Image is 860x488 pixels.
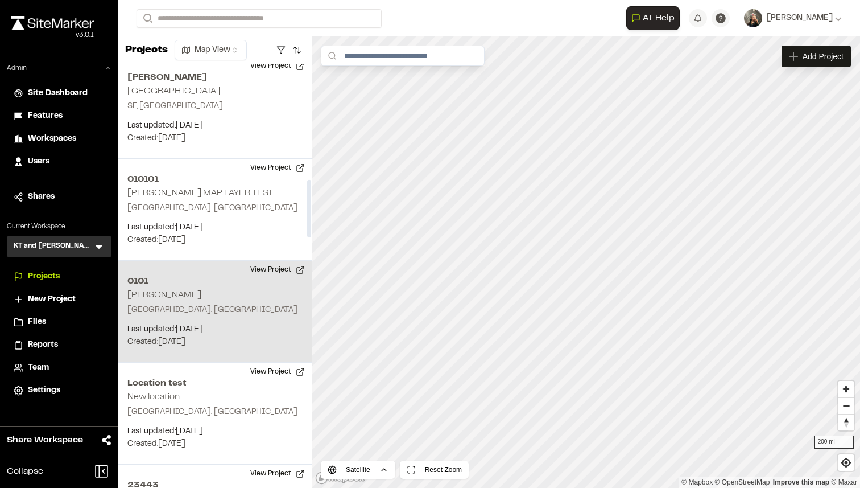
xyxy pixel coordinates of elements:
button: Zoom in [838,381,854,397]
span: Settings [28,384,60,397]
div: 200 mi [814,436,854,449]
a: Team [14,362,105,374]
h2: 0101 [127,274,303,288]
span: AI Help [643,11,675,25]
button: Zoom out [838,397,854,414]
span: New Project [28,293,76,306]
span: Projects [28,270,60,283]
span: Files [28,316,46,329]
a: Users [14,155,105,168]
button: View Project [243,57,312,75]
p: [GEOGRAPHIC_DATA], [GEOGRAPHIC_DATA] [127,202,303,215]
p: Last updated: [DATE] [127,323,303,336]
a: Reports [14,339,105,351]
a: New Project [14,293,105,306]
h2: [PERSON_NAME] MAP LAYER TEST [127,189,273,197]
p: [GEOGRAPHIC_DATA], [GEOGRAPHIC_DATA] [127,406,303,419]
p: SF, [GEOGRAPHIC_DATA] [127,100,303,113]
p: Last updated: [DATE] [127,120,303,132]
p: Last updated: [DATE] [127,425,303,438]
div: Oh geez...please don't... [11,30,94,40]
button: Satellite [321,461,395,479]
h2: Location test [127,376,303,390]
img: rebrand.png [11,16,94,30]
h2: [GEOGRAPHIC_DATA] [127,87,220,95]
h2: [PERSON_NAME] [127,291,201,299]
button: Open AI Assistant [626,6,680,30]
button: Search [137,9,157,28]
button: View Project [243,465,312,483]
h3: KT and [PERSON_NAME] [14,241,93,252]
a: Files [14,316,105,329]
a: Maxar [831,478,857,486]
p: Admin [7,63,27,73]
span: Add Project [803,51,844,62]
p: Created: [DATE] [127,132,303,145]
button: View Project [243,159,312,177]
span: Users [28,155,49,168]
h2: 010101 [127,173,303,186]
button: Reset Zoom [400,461,469,479]
h2: New location [127,393,180,401]
span: [PERSON_NAME] [767,12,833,24]
p: Current Workspace [7,222,111,232]
span: Features [28,110,63,122]
a: OpenStreetMap [715,478,770,486]
a: Shares [14,191,105,203]
p: [GEOGRAPHIC_DATA], [GEOGRAPHIC_DATA] [127,304,303,317]
span: Collapse [7,465,43,478]
h2: [PERSON_NAME] [127,71,303,84]
span: Share Workspace [7,433,83,447]
a: Workspaces [14,133,105,145]
p: Created: [DATE] [127,336,303,348]
button: Reset bearing to north [838,414,854,430]
a: Mapbox logo [315,471,365,485]
p: Projects [125,43,168,58]
div: Open AI Assistant [626,6,684,30]
button: [PERSON_NAME] [744,9,842,27]
span: Zoom out [838,398,854,414]
button: View Project [243,363,312,381]
a: Map feedback [773,478,829,486]
p: Last updated: [DATE] [127,222,303,234]
p: Created: [DATE] [127,234,303,247]
a: Mapbox [681,478,713,486]
span: Site Dashboard [28,87,88,100]
span: Team [28,362,49,374]
span: Workspaces [28,133,76,145]
span: Reports [28,339,58,351]
canvas: Map [312,36,860,488]
a: Site Dashboard [14,87,105,100]
img: User [744,9,762,27]
span: Shares [28,191,55,203]
a: Projects [14,270,105,283]
button: Find my location [838,454,854,471]
a: Settings [14,384,105,397]
a: Features [14,110,105,122]
button: View Project [243,261,312,279]
p: Created: [DATE] [127,438,303,450]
